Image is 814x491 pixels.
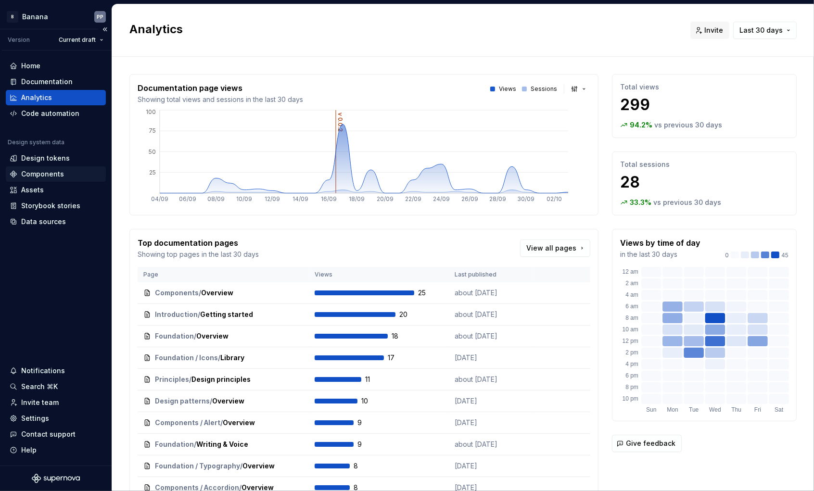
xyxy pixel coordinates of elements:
[455,440,527,449] p: about [DATE]
[32,474,80,483] svg: Supernova Logo
[623,326,638,333] text: 10 am
[361,396,386,406] span: 10
[418,288,443,298] span: 25
[499,85,516,93] p: Views
[623,395,638,402] text: 10 pm
[149,169,156,176] tspan: 25
[21,398,59,407] div: Invite team
[461,195,478,202] tspan: 26/09
[455,396,527,406] p: [DATE]
[754,406,761,413] text: Fri
[6,379,106,394] button: Search ⌘K
[129,22,679,37] h2: Analytics
[22,12,48,22] div: Banana
[155,310,198,319] span: Introduction
[155,375,189,384] span: Principles
[405,195,421,202] tspan: 22/09
[196,440,248,449] span: Writing & Voice
[625,349,638,356] text: 2 pm
[21,201,80,211] div: Storybook stories
[349,195,365,202] tspan: 18/09
[59,36,96,44] span: Current draft
[220,353,244,363] span: Library
[8,36,30,44] div: Version
[377,195,394,202] tspan: 20/09
[526,243,576,253] span: View all pages
[625,372,638,379] text: 6 pm
[198,310,200,319] span: /
[354,461,379,471] span: 8
[625,303,638,310] text: 6 am
[623,338,638,344] text: 12 pm
[194,331,196,341] span: /
[155,353,218,363] span: Foundation / Icons
[489,195,506,202] tspan: 28/09
[455,288,527,298] p: about [DATE]
[620,95,789,114] p: 299
[54,33,108,47] button: Current draft
[455,375,527,384] p: about [DATE]
[6,198,106,214] a: Storybook stories
[6,363,106,378] button: Notifications
[365,375,390,384] span: 11
[212,396,244,406] span: Overview
[6,182,106,198] a: Assets
[21,185,44,195] div: Assets
[309,267,449,282] th: Views
[265,195,280,202] tspan: 12/09
[220,418,223,428] span: /
[223,418,255,428] span: Overview
[520,239,590,257] a: View all pages
[191,375,251,384] span: Design principles
[388,353,413,363] span: 17
[149,127,156,134] tspan: 75
[7,11,18,23] div: B
[623,269,638,276] text: 12 am
[626,439,675,448] span: Give feedback
[189,375,191,384] span: /
[146,108,156,115] tspan: 100
[6,395,106,410] a: Invite team
[194,440,196,449] span: /
[6,166,106,182] a: Components
[620,173,789,192] p: 28
[196,331,229,341] span: Overview
[455,331,527,341] p: about [DATE]
[155,418,220,428] span: Components / Alert
[6,214,106,229] a: Data sources
[21,366,65,376] div: Notifications
[200,310,253,319] span: Getting started
[6,106,106,121] a: Code automation
[8,138,64,146] div: Design system data
[739,25,783,35] span: Last 30 days
[21,382,58,391] div: Search ⌘K
[689,406,699,413] text: Tue
[6,442,106,458] button: Help
[625,280,638,287] text: 2 am
[357,440,382,449] span: 9
[733,22,797,39] button: Last 30 days
[547,195,562,202] tspan: 02/10
[151,195,168,202] tspan: 04/09
[725,252,789,259] div: 45
[201,288,233,298] span: Overview
[21,77,73,87] div: Documentation
[218,353,220,363] span: /
[620,160,789,169] p: Total sessions
[97,13,103,21] div: PP
[731,406,741,413] text: Thu
[392,331,417,341] span: 18
[630,198,651,207] p: 33.3 %
[399,310,424,319] span: 20
[625,384,638,390] text: 8 pm
[646,406,656,413] text: Sun
[21,445,37,455] div: Help
[199,288,201,298] span: /
[625,361,638,367] text: 4 pm
[630,120,652,130] p: 94.2 %
[455,418,527,428] p: [DATE]
[6,151,106,166] a: Design tokens
[449,267,533,282] th: Last published
[21,93,52,102] div: Analytics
